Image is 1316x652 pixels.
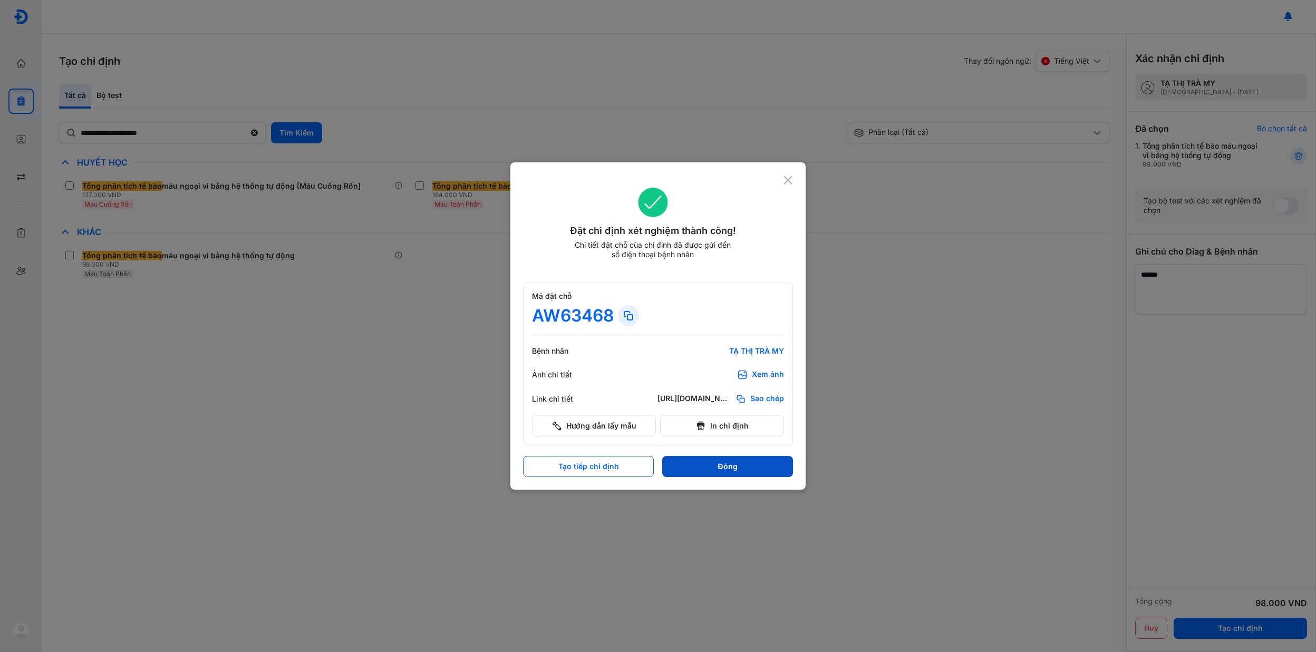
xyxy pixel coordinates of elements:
[657,346,784,356] div: TẠ THỊ TRÀ MY
[532,370,595,379] div: Ảnh chi tiết
[532,305,614,326] div: AW63468
[657,394,731,404] div: [URL][DOMAIN_NAME]
[662,456,793,477] button: Đóng
[532,394,595,404] div: Link chi tiết
[570,240,736,259] div: Chi tiết đặt chỗ của chỉ định đã được gửi đến số điện thoại bệnh nhân
[532,346,595,356] div: Bệnh nhân
[532,415,656,436] button: Hướng dẫn lấy mẫu
[660,415,784,436] button: In chỉ định
[750,394,784,404] span: Sao chép
[752,369,784,380] div: Xem ảnh
[532,291,784,301] div: Mã đặt chỗ
[523,223,783,238] div: Đặt chỉ định xét nghiệm thành công!
[523,456,654,477] button: Tạo tiếp chỉ định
